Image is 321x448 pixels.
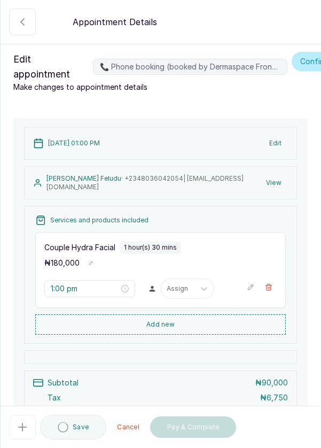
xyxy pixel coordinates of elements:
p: Appointment Details [73,16,157,28]
p: Couple Hydra Facial [44,242,115,253]
p: [DATE] 01:00 PM [48,139,100,148]
input: Select time [51,283,119,295]
button: Edit [263,134,288,153]
p: Subtotal [48,377,79,388]
button: Save [40,415,106,439]
p: ₦ [255,377,288,388]
p: Make changes to appointment details [13,82,287,92]
p: 1 hour(s) 30 mins [124,243,177,252]
button: Cancel [111,416,146,438]
span: +234 8036042054 | [EMAIL_ADDRESS][DOMAIN_NAME] [46,174,244,191]
p: ₦ [260,392,288,403]
label: 📞 Phone booking (booked by Dermaspace Frontdesk) [93,59,287,75]
button: Add new [35,314,286,335]
span: 180,000 [51,258,80,267]
span: 6,750 [267,393,288,402]
p: Services and products included [50,216,148,225]
button: View [260,173,288,192]
p: [PERSON_NAME] Feludu · [46,174,260,191]
span: Edit appointment [13,52,84,82]
p: Tax [48,392,61,403]
p: ₦ [44,258,80,268]
button: Pay & Complete [150,416,236,438]
span: 90,000 [262,378,288,387]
